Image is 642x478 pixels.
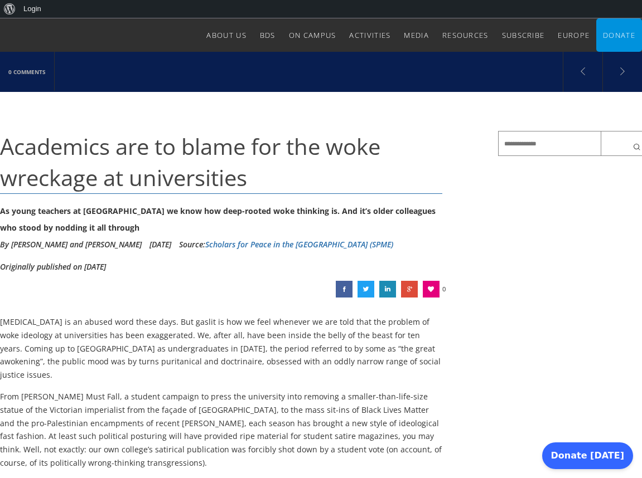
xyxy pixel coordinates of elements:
[149,236,171,253] li: [DATE]
[289,30,336,40] span: On Campus
[558,18,590,52] a: Europe
[179,236,393,253] div: Source:
[442,18,489,52] a: Resources
[404,18,429,52] a: Media
[502,30,545,40] span: Subscribe
[404,30,429,40] span: Media
[502,18,545,52] a: Subscribe
[442,281,446,297] span: 0
[205,239,393,250] a: Scholars for Peace in the [GEOGRAPHIC_DATA] (SPME)
[379,281,396,297] a: Academics are to blame for the woke wreckage at universities
[358,281,374,297] a: Academics are to blame for the woke wreckage at universities
[603,18,635,52] a: Donate
[349,18,390,52] a: Activities
[401,281,418,297] a: Academics are to blame for the woke wreckage at universities
[206,18,246,52] a: About Us
[289,18,336,52] a: On Campus
[206,30,246,40] span: About Us
[349,30,390,40] span: Activities
[558,30,590,40] span: Europe
[603,30,635,40] span: Donate
[260,18,276,52] a: BDS
[336,281,353,297] a: Academics are to blame for the woke wreckage at universities
[260,30,276,40] span: BDS
[442,30,489,40] span: Resources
